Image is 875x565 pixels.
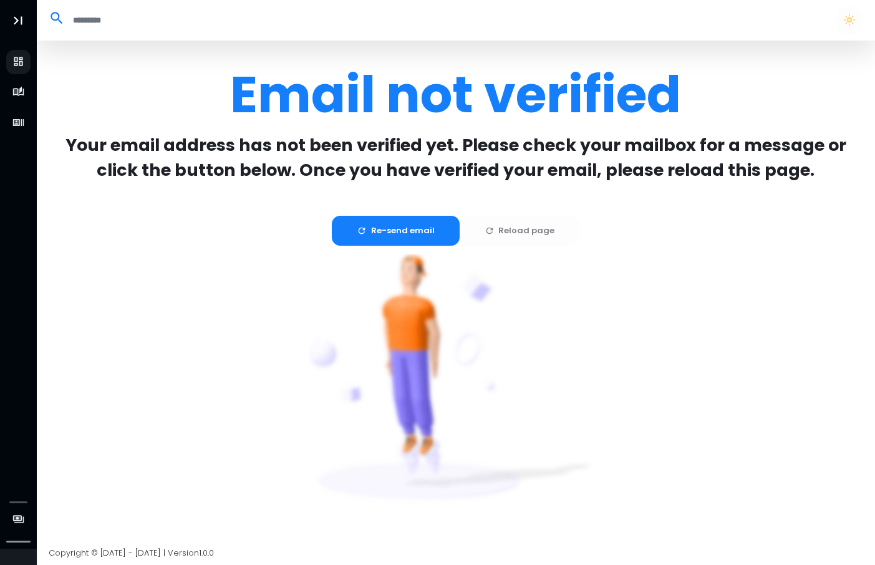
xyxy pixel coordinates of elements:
button: Toggle Aside [6,9,30,32]
span: Copyright © [DATE] - [DATE] | Version 1.0.0 [49,547,214,559]
div: Your email address has not been verified yet. Please check your mailbox for a message or click th... [51,133,862,183]
button: Re-send email [332,216,460,246]
div: Email not verified [230,57,681,133]
img: Humans [309,254,602,536]
button: Reload page [460,216,580,246]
